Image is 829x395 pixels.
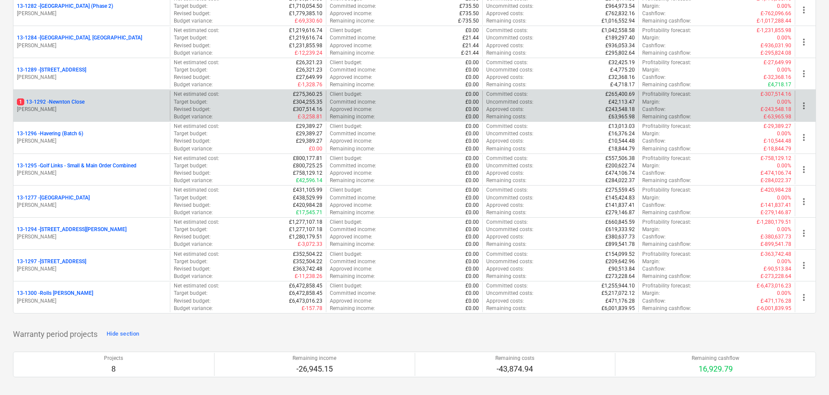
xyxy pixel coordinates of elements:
[777,130,791,137] p: 0.00%
[642,27,691,34] p: Profitability forecast :
[486,162,533,170] p: Uncommitted costs :
[761,233,791,241] p: £-380,637.73
[17,3,113,10] p: 13-1282 - [GEOGRAPHIC_DATA] (Phase 2)
[486,74,524,81] p: Approved costs :
[17,290,166,304] div: 13-1300 -Rolls [PERSON_NAME][PERSON_NAME]
[486,186,528,194] p: Committed costs :
[799,196,809,207] span: more_vert
[642,233,666,241] p: Cashflow :
[757,219,791,226] p: £-1,280,179.51
[757,27,791,34] p: £-1,231,855.98
[296,123,322,130] p: £29,389.27
[601,27,635,34] p: £1,042,558.58
[458,17,479,25] p: £-735.50
[330,170,372,177] p: Approved income :
[465,219,479,226] p: £0.00
[465,202,479,209] p: £0.00
[330,226,376,233] p: Committed income :
[605,10,635,17] p: £762,832.16
[799,260,809,271] span: more_vert
[605,34,635,42] p: £189,297.40
[174,49,213,57] p: Budget variance :
[17,106,166,113] p: [PERSON_NAME]
[605,177,635,184] p: £284,022.37
[486,113,527,121] p: Remaining costs :
[295,17,322,25] p: £-69,330.60
[799,292,809,303] span: more_vert
[296,66,322,74] p: £26,321.23
[289,10,322,17] p: £1,779,385.10
[605,91,635,98] p: £265,400.69
[764,74,791,81] p: £-32,368.16
[17,3,166,17] div: 13-1282 -[GEOGRAPHIC_DATA] (Phase 2)[PERSON_NAME]
[330,241,375,248] p: Remaining income :
[174,177,213,184] p: Budget variance :
[461,49,479,57] p: £-21.44
[465,226,479,233] p: £0.00
[761,155,791,162] p: £-758,129.12
[605,241,635,248] p: £899,541.78
[642,113,691,121] p: Remaining cashflow :
[799,228,809,238] span: more_vert
[296,74,322,81] p: £27,649.99
[642,162,660,170] p: Margin :
[777,194,791,202] p: 0.00%
[642,74,666,81] p: Cashflow :
[174,74,211,81] p: Revised budget :
[17,10,166,17] p: [PERSON_NAME]
[330,233,372,241] p: Approved income :
[330,162,376,170] p: Committed income :
[462,42,479,49] p: £21.44
[17,66,166,81] div: 13-1289 -[STREET_ADDRESS][PERSON_NAME]
[642,177,691,184] p: Remaining cashflow :
[799,101,809,111] span: more_vert
[605,233,635,241] p: £380,637.73
[330,113,375,121] p: Remaining income :
[486,209,527,216] p: Remaining costs :
[174,241,213,248] p: Budget variance :
[330,17,375,25] p: Remaining income :
[777,98,791,106] p: 0.00%
[486,145,527,153] p: Remaining costs :
[17,74,166,81] p: [PERSON_NAME]
[605,155,635,162] p: £557,506.38
[799,37,809,47] span: more_vert
[330,219,362,226] p: Client budget :
[608,113,635,121] p: £63,965.98
[764,123,791,130] p: £-29,389.27
[174,59,219,66] p: Net estimated cost :
[764,113,791,121] p: £-63,965.98
[605,162,635,170] p: £200,622.74
[761,241,791,248] p: £-899,541.78
[174,123,219,130] p: Net estimated cost :
[293,98,322,106] p: £304,255.35
[761,186,791,194] p: £-420,984.28
[293,170,322,177] p: £758,129.12
[459,10,479,17] p: £735.50
[465,155,479,162] p: £0.00
[465,137,479,145] p: £0.00
[486,34,533,42] p: Uncommitted costs :
[174,251,219,258] p: Net estimated cost :
[486,137,524,145] p: Approved costs :
[605,186,635,194] p: £275,559.45
[642,3,660,10] p: Margin :
[605,209,635,216] p: £279,146.87
[465,209,479,216] p: £0.00
[642,170,666,177] p: Cashflow :
[486,17,527,25] p: Remaining costs :
[605,251,635,258] p: £154,099.52
[608,74,635,81] p: £32,368.16
[486,27,528,34] p: Committed costs :
[642,91,691,98] p: Profitability forecast :
[465,233,479,241] p: £0.00
[642,209,691,216] p: Remaining cashflow :
[761,106,791,113] p: £-243,548.18
[761,170,791,177] p: £-474,106.74
[17,194,166,209] div: 13-1277 -[GEOGRAPHIC_DATA][PERSON_NAME]
[17,265,166,273] p: [PERSON_NAME]
[486,177,527,184] p: Remaining costs :
[289,226,322,233] p: £1,277,107.18
[761,10,791,17] p: £-762,096.66
[174,10,211,17] p: Revised budget :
